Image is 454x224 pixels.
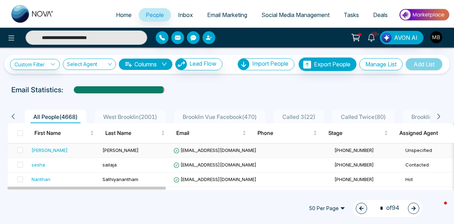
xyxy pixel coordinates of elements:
th: Stage [323,123,394,143]
div: [PERSON_NAME] [32,147,68,154]
span: Import People [252,60,288,67]
a: Email Marketing [200,8,254,22]
img: Market-place.gif [398,7,450,23]
span: down [161,61,167,67]
a: Lead FlowLead Flow [172,58,222,70]
span: Called Twice ( 80 ) [338,113,389,120]
span: [PHONE_NUMBER] [334,147,374,153]
div: sesha [32,161,45,168]
span: Tasks [344,11,359,18]
span: [PERSON_NAME] [103,147,139,153]
a: Inbox [171,8,200,22]
th: Phone [252,123,323,143]
div: Nanthan [32,176,50,183]
span: AVON AI [394,33,417,42]
span: [EMAIL_ADDRESS][DOMAIN_NAME] [173,176,256,182]
span: of 94 [376,203,399,213]
span: Inbox [178,11,193,18]
a: Tasks [337,8,366,22]
img: Lead Flow [382,33,392,43]
th: First Name [29,123,100,143]
span: 50 Per Page [304,203,350,214]
a: Custom Filter [10,59,60,70]
button: Manage List [359,58,403,70]
span: Phone [258,129,312,137]
span: sailaja [103,162,117,168]
span: People [146,11,164,18]
a: 10+ [363,31,380,43]
span: Last Name [105,129,160,137]
span: Social Media Management [261,11,330,18]
span: Email Marketing [207,11,247,18]
button: Columnsdown [119,59,172,70]
button: AVON AI [380,31,423,44]
span: [PHONE_NUMBER] [334,162,374,168]
span: First Name [34,129,89,137]
th: Email [171,123,252,143]
span: Assigned Agent [399,129,454,137]
span: Brooklin Vue Facebook ( 470 ) [180,113,260,120]
a: Social Media Management [254,8,337,22]
span: Email [176,129,241,137]
span: 10+ [371,31,378,37]
span: Lead Flow [189,60,216,67]
th: Last Name [100,123,171,143]
span: All People ( 4668 ) [31,113,81,120]
a: Deals [366,8,395,22]
button: Export People [299,58,356,71]
span: Export People [314,61,350,68]
a: Home [109,8,139,22]
button: Lead Flow [175,58,222,70]
iframe: Intercom live chat [430,200,447,217]
span: West Brooklin ( 2001 ) [100,113,160,120]
p: Email Statistics: [11,84,63,95]
span: Stage [328,129,383,137]
span: [EMAIL_ADDRESS][DOMAIN_NAME] [173,162,256,168]
a: People [139,8,171,22]
span: [PHONE_NUMBER] [334,176,374,182]
span: Called 3 ( 22 ) [279,113,318,120]
span: Sathiyanantham [103,176,138,182]
span: [EMAIL_ADDRESS][DOMAIN_NAME] [173,147,256,153]
img: User Avatar [430,31,442,43]
img: Lead Flow [176,59,187,70]
span: Deals [373,11,388,18]
img: Nova CRM Logo [11,5,54,23]
span: Home [116,11,132,18]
